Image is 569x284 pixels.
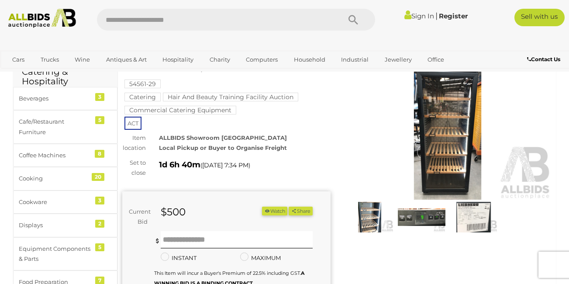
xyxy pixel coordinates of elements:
[346,202,393,232] img: Liebherr Barrique 300 Litre Wine Chiller
[13,144,117,167] a: Coffee Machines 8
[13,214,117,237] a: Displays 2
[19,117,91,137] div: Cafe/Restaurant Furniture
[398,202,445,232] img: Liebherr Barrique 300 Litre Wine Chiller
[159,160,200,170] strong: 1d 6h 40m
[527,56,560,62] b: Contact Us
[163,94,298,100] a: Hair And Beauty Training Facility Auction
[240,253,281,263] label: MAXIMUM
[95,220,104,228] div: 2
[262,207,287,216] button: Watch
[7,52,30,67] a: Cars
[92,173,104,181] div: 20
[422,52,450,67] a: Office
[100,52,152,67] a: Antiques & Art
[124,93,161,101] mark: Catering
[439,12,468,20] a: Register
[41,67,114,81] a: [GEOGRAPHIC_DATA]
[19,150,91,160] div: Coffee Machines
[202,161,248,169] span: [DATE] 7:34 PM
[19,220,91,230] div: Displays
[161,253,197,263] label: INSTANT
[344,66,552,200] img: Liebherr Barrique 300 Litre Wine Chiller
[116,133,152,153] div: Item location
[161,206,186,218] strong: $500
[288,52,331,67] a: Household
[95,243,104,251] div: 5
[124,106,236,114] mark: Commercial Catering Equipment
[13,237,117,271] a: Equipment Components & Parts 5
[435,11,438,21] span: |
[13,167,117,190] a: Cooking 20
[289,207,313,216] button: Share
[95,150,104,158] div: 8
[159,144,287,151] strong: Local Pickup or Buyer to Organise Freight
[19,197,91,207] div: Cookware
[404,12,434,20] a: Sign In
[163,93,298,101] mark: Hair And Beauty Training Facility Auction
[379,52,417,67] a: Jewellery
[124,80,161,88] mark: 54561-29
[4,9,80,28] img: Allbids.com.au
[19,94,91,104] div: Beverages
[19,173,91,184] div: Cooking
[124,94,161,100] a: Catering
[124,80,161,87] a: 54561-29
[262,207,287,216] li: Watch this item
[69,52,96,67] a: Wine
[95,93,104,101] div: 3
[335,52,374,67] a: Industrial
[240,52,283,67] a: Computers
[514,9,565,26] a: Sell with us
[13,190,117,214] a: Cookware 3
[35,52,65,67] a: Trucks
[116,158,152,178] div: Set to close
[450,202,497,232] img: Liebherr Barrique 300 Litre Wine Chiller
[7,67,36,81] a: Sports
[527,55,562,64] a: Contact Us
[13,87,117,110] a: Beverages 3
[127,61,328,72] h1: Liebherr Barrique 300 Litre Wine Chiller
[19,244,91,264] div: Equipment Components & Parts
[13,110,117,144] a: Cafe/Restaurant Furniture 5
[122,207,154,227] div: Current Bid
[331,9,375,31] button: Search
[124,117,141,130] span: ACT
[22,67,109,86] h2: Catering & Hospitality
[157,52,199,67] a: Hospitality
[200,162,250,169] span: ( )
[95,116,104,124] div: 5
[159,134,287,141] strong: ALLBIDS Showroom [GEOGRAPHIC_DATA]
[124,107,236,114] a: Commercial Catering Equipment
[95,197,104,204] div: 3
[204,52,236,67] a: Charity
